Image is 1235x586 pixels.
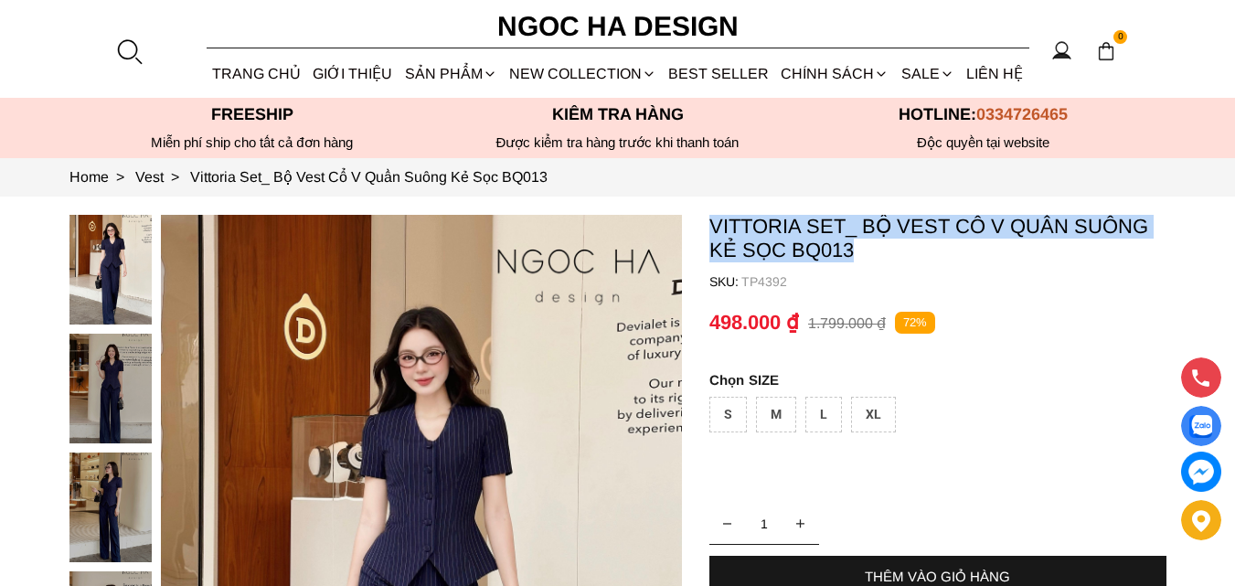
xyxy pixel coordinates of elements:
[709,569,1166,584] div: THÊM VÀO GIỎ HÀNG
[69,215,152,325] img: Vittoria Set_ Bộ Vest Cổ V Quần Suông Kẻ Sọc BQ013_mini_0
[481,5,755,48] a: Ngoc Ha Design
[190,169,548,185] a: Link to Vittoria Set_ Bộ Vest Cổ V Quần Suông Kẻ Sọc BQ013
[435,134,801,151] p: Được kiểm tra hàng trước khi thanh toán
[552,105,684,123] font: Kiểm tra hàng
[109,169,132,185] span: >
[69,169,135,185] a: Link to Home
[663,49,775,98] a: BEST SELLER
[1189,415,1212,438] img: Display image
[69,134,435,151] div: Miễn phí ship cho tất cả đơn hàng
[709,372,1166,388] p: SIZE
[69,334,152,443] img: Vittoria Set_ Bộ Vest Cổ V Quần Suông Kẻ Sọc BQ013_mini_1
[399,49,503,98] div: SẢN PHẨM
[801,134,1166,151] h6: Độc quyền tại website
[976,105,1068,123] span: 0334726465
[709,274,741,289] h6: SKU:
[741,274,1166,289] p: TP4392
[307,49,399,98] a: GIỚI THIỆU
[164,169,186,185] span: >
[69,105,435,124] p: Freeship
[503,49,662,98] a: NEW COLLECTION
[1181,406,1221,446] a: Display image
[805,397,842,432] div: L
[709,311,799,335] p: 498.000 ₫
[801,105,1166,124] p: Hotline:
[709,215,1166,262] p: Vittoria Set_ Bộ Vest Cổ V Quần Suông Kẻ Sọc BQ013
[960,49,1028,98] a: LIÊN HỆ
[69,453,152,562] img: Vittoria Set_ Bộ Vest Cổ V Quần Suông Kẻ Sọc BQ013_mini_2
[808,314,886,332] p: 1.799.000 ₫
[775,49,895,98] div: Chính sách
[709,397,747,432] div: S
[1181,452,1221,492] a: messenger
[1096,41,1116,61] img: img-CART-ICON-ksit0nf1
[851,397,896,432] div: XL
[1113,30,1128,45] span: 0
[756,397,796,432] div: M
[207,49,307,98] a: TRANG CHỦ
[895,312,935,335] p: 72%
[895,49,960,98] a: SALE
[135,169,190,185] a: Link to Vest
[709,506,819,542] input: Quantity input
